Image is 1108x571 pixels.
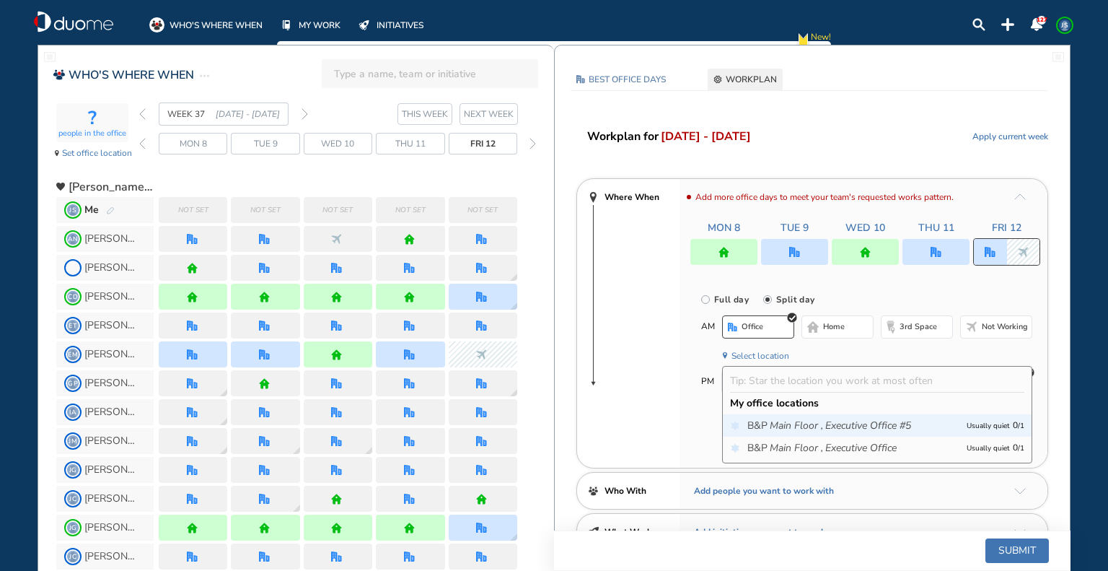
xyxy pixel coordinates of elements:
span: [PERSON_NAME] [84,493,138,505]
div: location dialog [365,447,372,454]
span: [PERSON_NAME] [84,349,138,360]
img: office.a375675b.svg [259,436,270,447]
img: office.a375675b.svg [985,247,995,258]
div: day Mon [159,133,227,154]
span: Thu 11 [395,136,426,151]
span: Add more office days to meet your team's requested works pattern. [695,191,954,203]
img: office.a375675b.svg [476,407,487,418]
img: office.a375675b.svg [404,349,415,360]
div: office [331,378,342,389]
img: grid-tooltip.ec663082.svg [510,302,517,310]
label: Full day [711,289,749,308]
div: round_checked [787,313,797,323]
button: officeofficeround_checked [722,315,794,339]
div: initiatives-off [356,17,371,32]
div: home-bdbdbd [807,321,819,333]
span: ET [67,320,79,331]
div: office [404,378,415,389]
img: home-bdbdbd.b3d7b5a2.svg [807,321,819,333]
img: notification-panel-on.a48c1939.svg [1030,18,1043,31]
div: office [331,321,342,331]
div: office [187,436,198,447]
div: back day [139,133,142,154]
img: new-notification.cd065810.svg [796,30,811,52]
div: forward week [302,108,308,120]
img: office.a375675b.svg [259,465,270,476]
div: location dialog [293,447,300,454]
a: MY WORK [278,17,340,32]
img: office.a375675b.svg [331,321,342,331]
span: [PERSON_NAME] [84,435,138,447]
div: location-pin-black [55,150,59,157]
img: office.a375675b.svg [187,321,198,331]
img: grid-tooltip.ec663082.svg [293,447,300,454]
span: PM [701,374,714,388]
button: thirdspace-bdbdbd3rd space [881,315,953,339]
img: nonworking.b46b09a6.svg [1018,247,1029,258]
span: AN [67,233,79,245]
div: nonworking-bdbdbd [966,321,977,333]
button: office-bdbdbdoffice [721,370,793,393]
img: office.a375675b.svg [187,378,198,389]
span: office [742,321,763,333]
div: office [404,349,415,360]
span: New! [811,30,831,52]
img: thin-right-arrow-grey.874f3e01.svg [529,138,536,149]
div: office [789,247,800,258]
span: [DATE] - [DATE] [216,107,280,121]
span: EM [67,349,79,360]
span: Who With [604,484,646,498]
span: JM [67,435,79,447]
div: home [259,292,270,302]
span: Fri 12 [992,221,1021,235]
div: location-pin-404040 [588,192,599,203]
img: office.a375675b.svg [259,263,270,274]
div: office [404,407,415,418]
input: Type a name, team or initiative [334,58,535,90]
img: favourite-star-off.9e29592f.svg [731,443,739,453]
span: Thu 11 [918,221,954,235]
div: office [259,234,270,245]
p: Usually quiet / [967,440,1024,456]
div: home [860,247,871,258]
span: Fri 12 [470,136,496,151]
span: Apply current week [972,129,1048,144]
img: task-ellipse.fef7074b.svg [200,67,209,84]
button: settings-cog-404040WORKPLAN [708,69,783,90]
img: nonworking.b46b09a6.svg [331,234,342,245]
div: office [331,407,342,418]
span: 0 [1013,442,1018,453]
div: whoswherewhen-red-on [53,69,65,81]
div: day Fri selected [449,133,517,154]
img: office.a375675b.svg [789,247,800,258]
img: thin-left-arrow-grey.f0cbfd8f.svg [139,108,146,120]
img: office.a375675b.svg [331,436,342,447]
span: GP [67,378,79,389]
div: office [187,349,198,360]
img: home.de338a94.svg [860,247,871,258]
img: nonworking.b46b09a6.svg [476,349,487,360]
label: Split day [773,289,814,308]
div: previous-locations [723,414,1032,459]
div: office [404,436,415,447]
div: fullwidthpage [1052,51,1064,63]
img: grid-tooltip.ec663082.svg [293,505,300,512]
div: day Thu [376,133,444,154]
div: home [331,292,342,302]
div: plus-topbar [1001,18,1014,31]
span: WHO'S WHERE WHEN [170,18,263,32]
img: thirdspace-bdbdbd.5709581c.svg [887,321,895,334]
span: [PERSON_NAME] [84,464,138,476]
span: Mon 8 [708,221,740,235]
img: office.a375675b.svg [476,378,487,389]
span: 1 [1020,443,1024,453]
span: My office locations [730,396,819,411]
div: office-6184ad [576,75,585,84]
div: favourite-star-off [730,421,740,431]
span: Tue 9 [254,136,278,151]
img: office.a375675b.svg [476,234,487,245]
img: fullwidthpage.7645317a.svg [1052,51,1064,63]
div: location dialog [220,418,227,425]
div: location dialog [510,274,517,281]
span: Me [84,203,99,217]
